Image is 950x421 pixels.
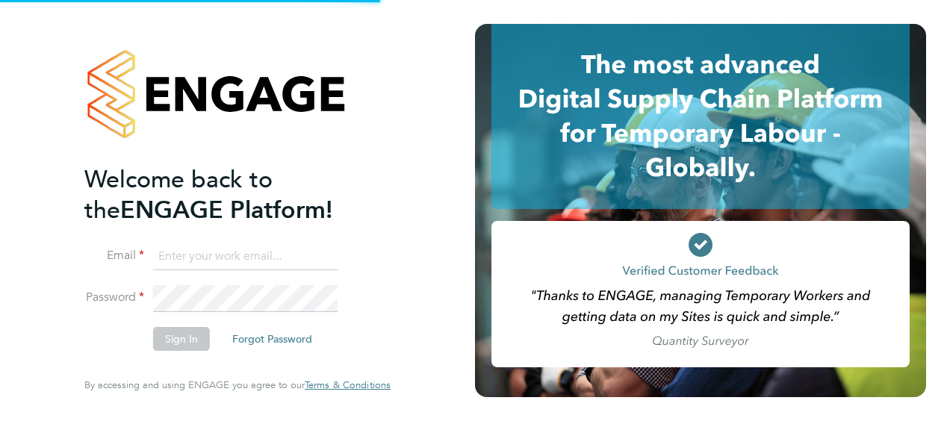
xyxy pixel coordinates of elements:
span: Welcome back to the [84,165,273,225]
span: By accessing and using ENGAGE you agree to our [84,378,391,391]
input: Enter your work email... [153,243,338,270]
h2: ENGAGE Platform! [84,164,376,225]
button: Sign In [153,327,210,351]
a: Terms & Conditions [305,379,391,391]
span: Terms & Conditions [305,378,391,391]
label: Email [84,248,144,263]
label: Password [84,290,144,305]
button: Forgot Password [220,327,324,351]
